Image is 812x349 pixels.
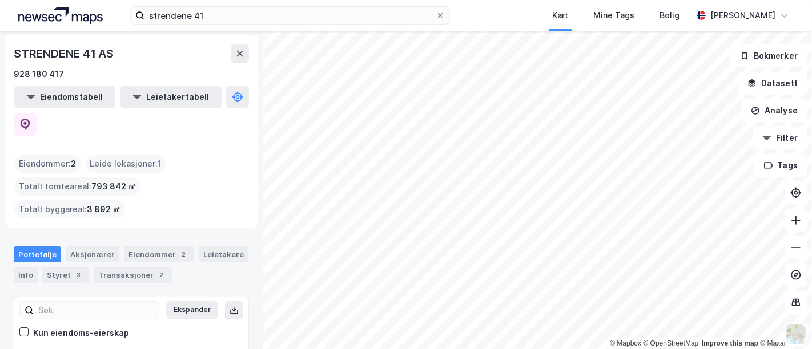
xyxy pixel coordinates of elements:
div: 2 [178,249,190,260]
span: 793 842 ㎡ [91,180,136,193]
button: Datasett [738,72,807,95]
div: 2 [156,269,167,281]
div: Aksjonærer [66,246,119,262]
button: Tags [754,154,807,177]
a: Mapbox [610,339,641,347]
a: OpenStreetMap [644,339,699,347]
button: Analyse [741,99,807,122]
a: Improve this map [702,339,758,347]
button: Leietakertabell [120,86,222,108]
div: Leide lokasjoner : [85,155,166,173]
div: Bolig [660,9,680,22]
div: Kun eiendoms-eierskap [33,326,129,340]
div: Kontrollprogram for chat [755,294,812,349]
img: logo.a4113a55bc3d86da70a041830d287a7e.svg [18,7,103,24]
div: 3 [73,269,85,281]
input: Søk [34,302,159,319]
button: Eiendomstabell [14,86,115,108]
div: Transaksjoner [94,267,172,283]
div: Styret [42,267,89,283]
div: Leietakere [199,246,248,262]
div: [PERSON_NAME] [710,9,775,22]
div: STRENDENE 41 AS [14,44,116,63]
button: Ekspander [166,301,218,319]
iframe: Chat Widget [755,294,812,349]
div: Eiendommer : [14,155,81,173]
div: 928 180 417 [14,67,64,81]
span: 2 [71,157,76,171]
div: Totalt tomteareal : [14,177,140,196]
button: Filter [753,127,807,149]
div: Info [14,267,38,283]
span: 1 [158,157,162,171]
div: Portefølje [14,246,61,262]
div: Totalt byggareal : [14,200,125,218]
input: Søk på adresse, matrikkel, gårdeiere, leietakere eller personer [144,7,436,24]
div: Kart [552,9,568,22]
div: Eiendommer [124,246,194,262]
button: Bokmerker [730,44,807,67]
div: Mine Tags [593,9,634,22]
span: 3 892 ㎡ [87,202,120,216]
